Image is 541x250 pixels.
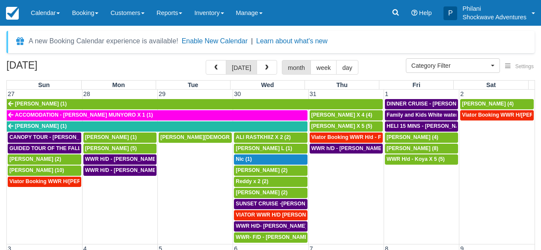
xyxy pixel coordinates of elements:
[29,36,178,46] div: A new Booking Calendar experience is available!
[387,101,492,107] span: DINNER CRUISE - [PERSON_NAME] X4 (4)
[9,156,61,162] span: [PERSON_NAME] (2)
[236,190,287,196] span: [PERSON_NAME] (2)
[9,134,112,140] span: CANOPY TOUR - [PERSON_NAME] X5 (5)
[256,37,328,45] a: Learn about what's new
[311,112,372,118] span: [PERSON_NAME] X 4 (4)
[15,123,67,129] span: [PERSON_NAME] (1)
[462,13,526,21] p: Shockwave Adventures
[159,133,232,143] a: [PERSON_NAME][DEMOGRAPHIC_DATA] (6)
[83,154,157,165] a: WWR H/D - [PERSON_NAME] X1 (1)
[411,61,489,70] span: Category Filter
[6,7,19,20] img: checkfront-main-nav-mini-logo.png
[234,232,307,243] a: WWR- F/D - [PERSON_NAME] X1 (1)
[310,133,383,143] a: Viator Booking WWR H/d - Froger Julien X1 (1)
[182,37,248,45] button: Enable New Calendar
[234,154,307,165] a: Nic (1)
[385,144,458,154] a: [PERSON_NAME] (8)
[311,134,427,140] span: Viator Booking WWR H/d - Froger Julien X1 (1)
[462,4,526,13] p: Philani
[234,166,307,176] a: [PERSON_NAME] (2)
[236,201,341,207] span: SUNSET CRUISE -[PERSON_NAME] X2 (2)
[188,81,198,88] span: Tue
[486,81,496,88] span: Sat
[406,58,500,73] button: Category Filter
[158,90,166,97] span: 29
[387,134,438,140] span: [PERSON_NAME] (4)
[7,90,15,97] span: 27
[83,144,157,154] a: [PERSON_NAME] (5)
[310,121,383,132] a: [PERSON_NAME] X 5 (5)
[8,154,81,165] a: [PERSON_NAME] (2)
[385,133,458,143] a: [PERSON_NAME] (4)
[387,123,485,129] span: HELI 15 MINS - [PERSON_NAME] X4 (4)
[234,188,307,198] a: [PERSON_NAME] (2)
[336,81,347,88] span: Thu
[234,221,307,232] a: WWR H/D- [PERSON_NAME] X2 (2)
[385,121,458,132] a: HELI 15 MINS - [PERSON_NAME] X4 (4)
[443,6,457,20] div: P
[385,154,458,165] a: WWR H/d - Koya X 5 (5)
[8,166,81,176] a: [PERSON_NAME] (10)
[385,110,458,120] a: Family and Kids White water Rafting - [PERSON_NAME] X4 (4)
[236,145,292,151] span: [PERSON_NAME] L (1)
[387,156,445,162] span: WWR H/d - Koya X 5 (5)
[234,210,307,220] a: VIATOR WWR H/D [PERSON_NAME] 4 (4)
[6,60,115,76] h2: [DATE]
[387,145,438,151] span: [PERSON_NAME] (8)
[85,167,174,173] span: WWR H/D - [PERSON_NAME] X5 (5)
[309,90,317,97] span: 31
[311,123,372,129] span: [PERSON_NAME] X 5 (5)
[310,144,383,154] a: WWR h/D - [PERSON_NAME] X2 (2)
[236,178,268,184] span: Reddy x 2 (2)
[234,133,307,143] a: ALI RASTKHIIZ X 2 (2)
[460,99,534,109] a: [PERSON_NAME] (4)
[236,212,338,218] span: VIATOR WWR H/D [PERSON_NAME] 4 (4)
[336,60,358,75] button: day
[261,81,274,88] span: Wed
[251,37,253,45] span: |
[459,90,464,97] span: 2
[384,90,389,97] span: 1
[233,90,242,97] span: 30
[411,10,417,16] i: Help
[160,134,272,140] span: [PERSON_NAME][DEMOGRAPHIC_DATA] (6)
[83,90,91,97] span: 28
[7,99,383,109] a: [PERSON_NAME] (1)
[8,144,81,154] a: GUIDED TOUR OF THE FALLS - [PERSON_NAME] X 5 (5)
[112,81,125,88] span: Mon
[8,177,81,187] a: Viator Booking WWR H/[PERSON_NAME] [PERSON_NAME][GEOGRAPHIC_DATA] (1)
[9,178,222,184] span: Viator Booking WWR H/[PERSON_NAME] [PERSON_NAME][GEOGRAPHIC_DATA] (1)
[310,110,383,120] a: [PERSON_NAME] X 4 (4)
[310,60,337,75] button: week
[234,177,307,187] a: Reddy x 2 (2)
[15,101,67,107] span: [PERSON_NAME] (1)
[83,166,157,176] a: WWR H/D - [PERSON_NAME] X5 (5)
[15,112,153,118] span: ACCOMODATION - [PERSON_NAME] MUNYORO X 1 (1)
[234,199,307,209] a: SUNSET CRUISE -[PERSON_NAME] X2 (2)
[85,145,137,151] span: [PERSON_NAME] (5)
[226,60,257,75] button: [DATE]
[311,145,399,151] span: WWR h/D - [PERSON_NAME] X2 (2)
[83,133,157,143] a: [PERSON_NAME] (1)
[8,133,81,143] a: CANOPY TOUR - [PERSON_NAME] X5 (5)
[236,134,290,140] span: ALI RASTKHIIZ X 2 (2)
[9,167,64,173] span: [PERSON_NAME] (10)
[462,101,514,107] span: [PERSON_NAME] (4)
[515,63,534,69] span: Settings
[385,99,458,109] a: DINNER CRUISE - [PERSON_NAME] X4 (4)
[236,156,251,162] span: Nic (1)
[7,110,307,120] a: ACCOMODATION - [PERSON_NAME] MUNYORO X 1 (1)
[236,234,325,240] span: WWR- F/D - [PERSON_NAME] X1 (1)
[460,110,534,120] a: Viator Booking WWR H/[PERSON_NAME] 4 (4)
[236,167,287,173] span: [PERSON_NAME] (2)
[500,60,539,73] button: Settings
[9,145,150,151] span: GUIDED TOUR OF THE FALLS - [PERSON_NAME] X 5 (5)
[85,134,137,140] span: [PERSON_NAME] (1)
[234,144,307,154] a: [PERSON_NAME] L (1)
[236,223,322,229] span: WWR H/D- [PERSON_NAME] X2 (2)
[38,81,50,88] span: Sun
[413,81,420,88] span: Fri
[419,9,432,16] span: Help
[7,121,307,132] a: [PERSON_NAME] (1)
[282,60,311,75] button: month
